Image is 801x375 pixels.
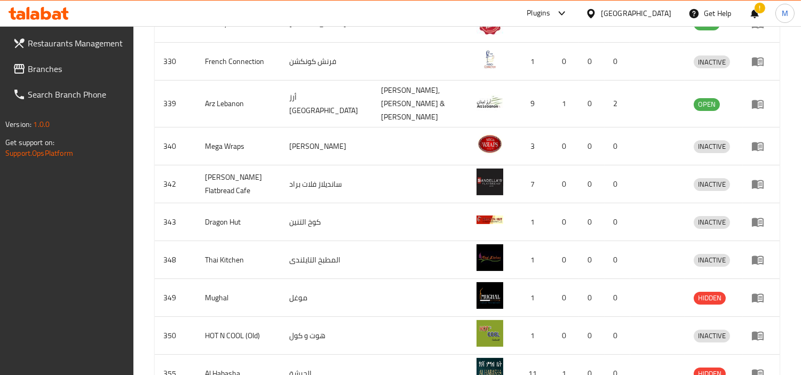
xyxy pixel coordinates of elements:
[579,241,605,279] td: 0
[694,98,720,110] span: OPEN
[553,279,579,317] td: 0
[553,165,579,203] td: 0
[553,241,579,279] td: 0
[751,216,771,228] div: Menu
[155,241,196,279] td: 348
[694,330,730,342] span: INACTIVE
[28,88,125,101] span: Search Branch Phone
[516,317,553,355] td: 1
[28,62,125,75] span: Branches
[694,56,730,68] span: INACTIVE
[516,43,553,81] td: 1
[694,292,726,304] span: HIDDEN
[281,203,372,241] td: كوخ التنين
[196,81,281,127] td: Arz Lebanon
[281,127,372,165] td: [PERSON_NAME]
[751,98,771,110] div: Menu
[196,279,281,317] td: Mughal
[751,140,771,153] div: Menu
[477,169,503,195] img: Sandella's Flatbread Cafe
[516,203,553,241] td: 1
[155,127,196,165] td: 340
[155,317,196,355] td: 350
[477,46,503,73] img: French Connection
[605,81,630,127] td: 2
[516,279,553,317] td: 1
[196,241,281,279] td: Thai Kitchen
[553,43,579,81] td: 0
[751,329,771,342] div: Menu
[516,81,553,127] td: 9
[751,253,771,266] div: Menu
[553,81,579,127] td: 1
[196,43,281,81] td: French Connection
[605,241,630,279] td: 0
[601,7,671,19] div: [GEOGRAPHIC_DATA]
[527,7,550,20] div: Plugins
[196,317,281,355] td: HOT N COOL (Old)
[553,317,579,355] td: 0
[751,178,771,190] div: Menu
[477,320,503,347] img: HOT N COOL (Old)
[751,55,771,68] div: Menu
[605,127,630,165] td: 0
[5,135,54,149] span: Get support on:
[694,330,730,342] div: INACTIVE
[372,81,469,127] td: [PERSON_NAME],[PERSON_NAME] & [PERSON_NAME]
[477,206,503,233] img: Dragon Hut
[477,244,503,271] img: Thai Kitchen
[605,165,630,203] td: 0
[155,81,196,127] td: 339
[553,127,579,165] td: 0
[694,292,726,305] div: HIDDEN
[196,127,281,165] td: Mega Wraps
[5,117,31,131] span: Version:
[694,178,730,190] span: INACTIVE
[477,131,503,157] img: Mega Wraps
[694,216,730,229] div: INACTIVE
[281,241,372,279] td: المطبخ التايلندى
[694,254,730,266] span: INACTIVE
[579,279,605,317] td: 0
[516,241,553,279] td: 1
[553,203,579,241] td: 0
[281,165,372,203] td: سانديلاز فلات براد
[605,279,630,317] td: 0
[605,203,630,241] td: 0
[4,56,134,82] a: Branches
[782,7,788,19] span: M
[694,140,730,153] span: INACTIVE
[155,43,196,81] td: 330
[281,279,372,317] td: موغل
[579,203,605,241] td: 0
[155,203,196,241] td: 343
[579,43,605,81] td: 0
[281,317,372,355] td: هوت و كول
[579,127,605,165] td: 0
[196,165,281,203] td: [PERSON_NAME] Flatbread Cafe
[477,282,503,309] img: Mughal
[605,317,630,355] td: 0
[281,81,372,127] td: أرز [GEOGRAPHIC_DATA]
[477,89,503,115] img: Arz Lebanon
[694,254,730,267] div: INACTIVE
[5,146,73,160] a: Support.OpsPlatform
[155,279,196,317] td: 349
[579,165,605,203] td: 0
[694,216,730,228] span: INACTIVE
[196,203,281,241] td: Dragon Hut
[155,165,196,203] td: 342
[579,81,605,127] td: 0
[605,43,630,81] td: 0
[751,291,771,304] div: Menu
[4,30,134,56] a: Restaurants Management
[33,117,50,131] span: 1.0.0
[694,98,720,111] div: OPEN
[516,165,553,203] td: 7
[281,43,372,81] td: فرنش كونكشن
[579,317,605,355] td: 0
[4,82,134,107] a: Search Branch Phone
